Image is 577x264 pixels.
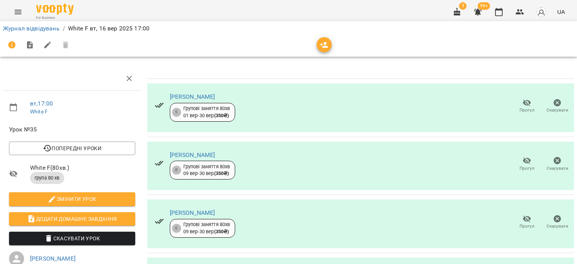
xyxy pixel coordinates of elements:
[63,24,65,33] li: /
[547,223,568,229] span: Скасувати
[520,107,535,113] span: Прогул
[214,170,229,176] b: ( 350 ₴ )
[172,166,181,175] div: 8
[520,223,535,229] span: Прогул
[30,109,48,115] a: White F
[512,154,542,175] button: Прогул
[9,212,135,226] button: Додати домашнє завдання
[15,214,129,223] span: Додати домашнє завдання
[536,7,547,17] img: avatar_s.png
[547,165,568,172] span: Скасувати
[214,229,229,234] b: ( 350 ₴ )
[3,25,60,32] a: Журнал відвідувань
[183,163,230,177] div: Групові заняття 80хв 09 вер - 30 вер
[15,195,129,204] span: Змінити урок
[554,5,568,19] button: UA
[520,165,535,172] span: Прогул
[170,209,215,216] a: [PERSON_NAME]
[478,2,490,10] span: 99+
[542,96,572,117] button: Скасувати
[68,24,150,33] p: White F вт, 16 вер 2025 17:00
[214,113,229,118] b: ( 350 ₴ )
[542,212,572,233] button: Скасувати
[15,234,129,243] span: Скасувати Урок
[30,175,64,181] span: група 80 хв
[172,224,181,233] div: 6
[183,221,230,235] div: Групові заняття 80хв 09 вер - 30 вер
[170,93,215,100] a: [PERSON_NAME]
[512,212,542,233] button: Прогул
[9,3,27,21] button: Menu
[512,96,542,117] button: Прогул
[3,24,574,33] nav: breadcrumb
[547,107,568,113] span: Скасувати
[172,108,181,117] div: 5
[15,144,129,153] span: Попередні уроки
[459,2,467,10] span: 3
[30,255,76,262] a: [PERSON_NAME]
[30,100,53,107] a: вт , 17:00
[36,4,74,15] img: Voopty Logo
[36,15,74,20] span: For Business
[30,163,135,172] span: White F ( 80 хв. )
[557,8,565,16] span: UA
[9,142,135,155] button: Попередні уроки
[9,192,135,206] button: Змінити урок
[170,151,215,158] a: [PERSON_NAME]
[9,125,135,134] span: Урок №35
[542,154,572,175] button: Скасувати
[9,232,135,245] button: Скасувати Урок
[183,105,230,119] div: Групові заняття 80хв 01 вер - 30 вер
